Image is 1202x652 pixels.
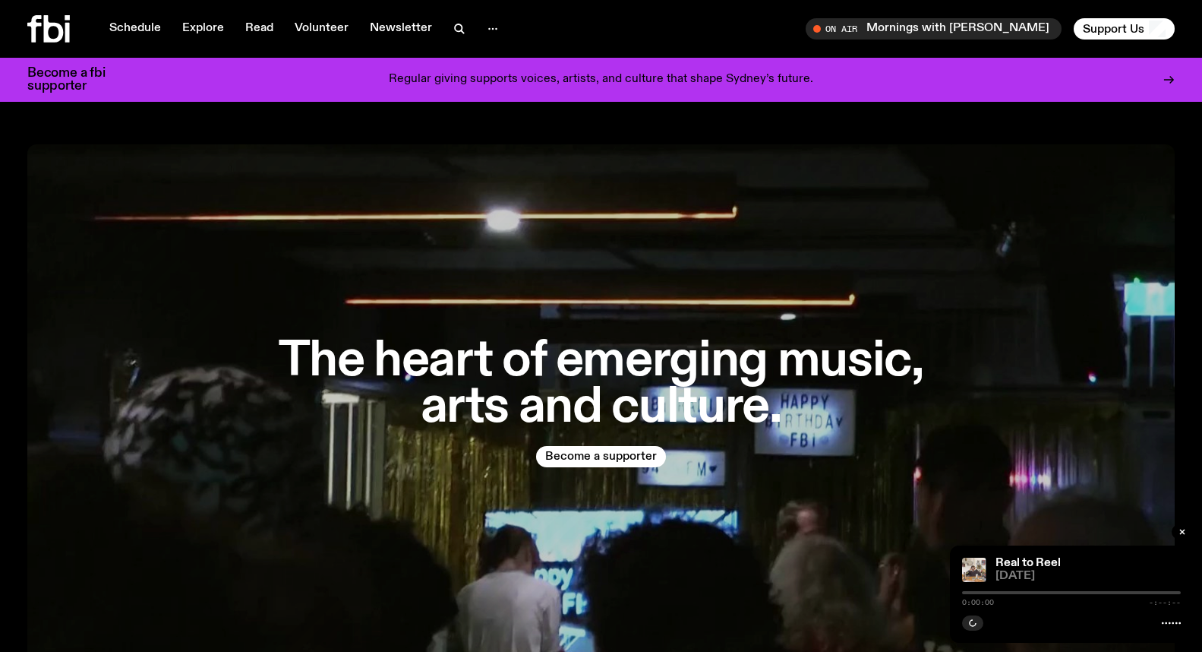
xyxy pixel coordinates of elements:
[100,18,170,40] a: Schedule
[962,599,994,606] span: 0:00:00
[1083,22,1144,36] span: Support Us
[261,338,942,431] h1: The heart of emerging music, arts and culture.
[27,67,125,93] h3: Become a fbi supporter
[962,558,986,582] img: Jasper Craig Adams holds a vintage camera to his eye, obscuring his face. He is wearing a grey ju...
[995,571,1181,582] span: [DATE]
[1074,18,1175,40] button: Support Us
[361,18,441,40] a: Newsletter
[236,18,282,40] a: Read
[389,73,813,87] p: Regular giving supports voices, artists, and culture that shape Sydney’s future.
[173,18,233,40] a: Explore
[806,18,1062,40] button: On AirMornings with [PERSON_NAME]
[995,557,1061,569] a: Real to Reel
[1149,599,1181,606] span: -:--:--
[536,446,666,467] button: Become a supporter
[286,18,358,40] a: Volunteer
